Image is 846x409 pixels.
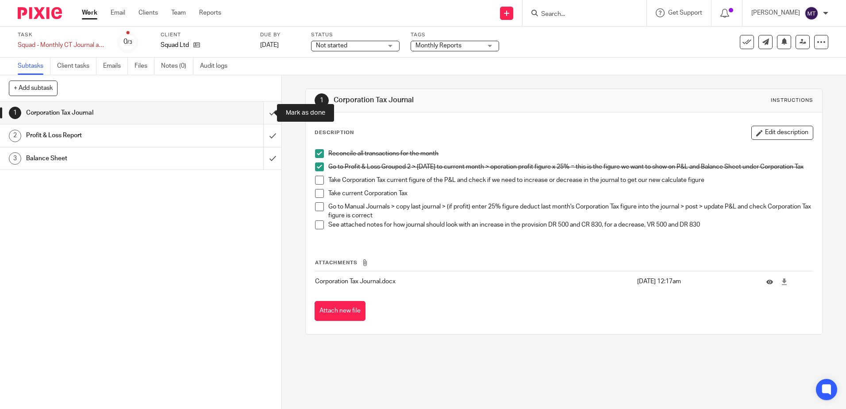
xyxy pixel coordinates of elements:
[315,129,354,136] p: Description
[260,31,300,39] label: Due by
[328,176,812,185] p: Take Corporation Tax current figure of the P&L and check if we need to increase or decrease in th...
[415,42,461,49] span: Monthly Reports
[328,220,812,229] p: See attached notes for how journal should look with an increase in the provision DR 500 and CR 83...
[161,58,193,75] a: Notes (0)
[9,130,21,142] div: 2
[18,31,106,39] label: Task
[315,301,365,321] button: Attach new file
[111,8,125,17] a: Email
[127,40,132,45] small: /3
[135,58,154,75] a: Files
[103,58,128,75] a: Emails
[668,10,702,16] span: Get Support
[316,42,347,49] span: Not started
[18,41,106,50] div: Squad - Monthly CT Journal and Management Reports
[18,7,62,19] img: Pixie
[199,8,221,17] a: Reports
[781,277,788,286] a: Download
[82,8,97,17] a: Work
[26,129,178,142] h1: Profit & Loss Report
[411,31,499,39] label: Tags
[328,149,812,158] p: Reconcile all transactions for the month
[751,126,813,140] button: Edit description
[328,189,812,198] p: Take current Corporation Tax
[804,6,819,20] img: svg%3E
[138,8,158,17] a: Clients
[161,31,249,39] label: Client
[9,81,58,96] button: + Add subtask
[9,107,21,119] div: 1
[315,260,358,265] span: Attachments
[751,8,800,17] p: [PERSON_NAME]
[57,58,96,75] a: Client tasks
[334,96,583,105] h1: Corporation Tax Journal
[161,41,189,50] p: Squad Ltd
[200,58,234,75] a: Audit logs
[328,202,812,220] p: Go to Manual Journals > copy last journal > (if profit) enter 25% figure deduct last month's Corp...
[315,277,632,286] p: Corporation Tax Journal.docx
[311,31,400,39] label: Status
[26,106,178,120] h1: Corporation Tax Journal
[771,97,813,104] div: Instructions
[26,152,178,165] h1: Balance Sheet
[9,152,21,165] div: 3
[637,277,753,286] p: [DATE] 12:17am
[123,37,132,47] div: 0
[171,8,186,17] a: Team
[540,11,620,19] input: Search
[315,93,329,108] div: 1
[328,162,812,171] p: Go to Profit & Loss Grouped 2 > [DATE] to current month > operation profit figure x 25% = this is...
[260,42,279,48] span: [DATE]
[18,58,50,75] a: Subtasks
